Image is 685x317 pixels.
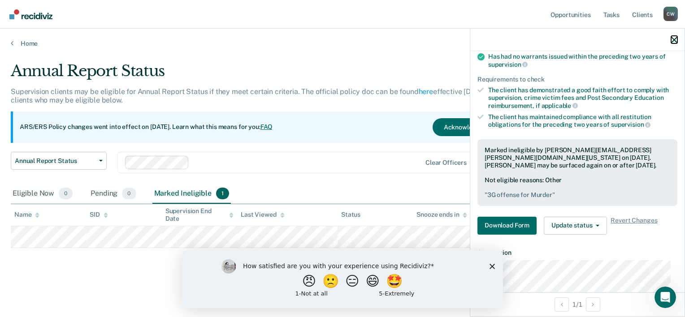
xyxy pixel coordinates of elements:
[241,211,284,218] div: Last Viewed
[216,188,229,199] span: 1
[122,188,136,199] span: 0
[11,39,674,47] a: Home
[611,217,657,235] span: Revert Changes
[89,184,138,204] div: Pending
[488,113,677,129] div: The client has maintained compliance with all restitution obligations for the preceding two years of
[90,211,108,218] div: SID
[488,61,528,68] span: supervision
[260,123,273,130] a: FAQ
[544,217,607,235] button: Update status
[485,191,670,199] pre: " 3G offense for Murder "
[425,159,467,167] div: Clear officers
[663,7,678,21] button: Profile dropdown button
[655,287,676,308] iframe: Intercom live chat
[663,7,678,21] div: C W
[488,53,677,68] div: Has had no warrants issued within the preceding two years of
[542,102,578,109] span: applicable
[152,184,231,204] div: Marked Ineligible
[555,297,569,312] button: Previous Opportunity
[20,123,273,132] p: ARS/ERS Policy changes went into effect on [DATE]. Learn what this means for you:
[59,188,73,199] span: 0
[611,121,650,128] span: supervision
[182,250,503,308] iframe: Survey by Kim from Recidiviz
[477,217,540,235] a: Navigate to form link
[477,249,677,257] dt: Supervision
[11,87,513,104] p: Supervision clients may be eligible for Annual Report Status if they meet certain criteria. The o...
[9,9,52,19] img: Recidiviz
[485,176,670,199] div: Not eligible reasons: Other
[14,211,39,218] div: Name
[15,157,95,165] span: Annual Report Status
[11,184,74,204] div: Eligible Now
[485,146,670,169] div: Marked ineligible by [PERSON_NAME][EMAIL_ADDRESS][PERSON_NAME][DOMAIN_NAME][US_STATE] on [DATE]. ...
[419,87,433,96] a: here
[477,217,537,235] button: Download Form
[165,207,234,223] div: Supervision End Date
[477,76,677,83] div: Requirements to check
[586,297,600,312] button: Next Opportunity
[11,62,525,87] div: Annual Report Status
[488,86,677,109] div: The client has demonstrated a good faith effort to comply with supervision, crime victim fees and...
[433,118,518,136] button: Acknowledge & Close
[470,292,685,316] div: 1 / 1
[341,211,360,218] div: Status
[416,211,467,218] div: Snooze ends in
